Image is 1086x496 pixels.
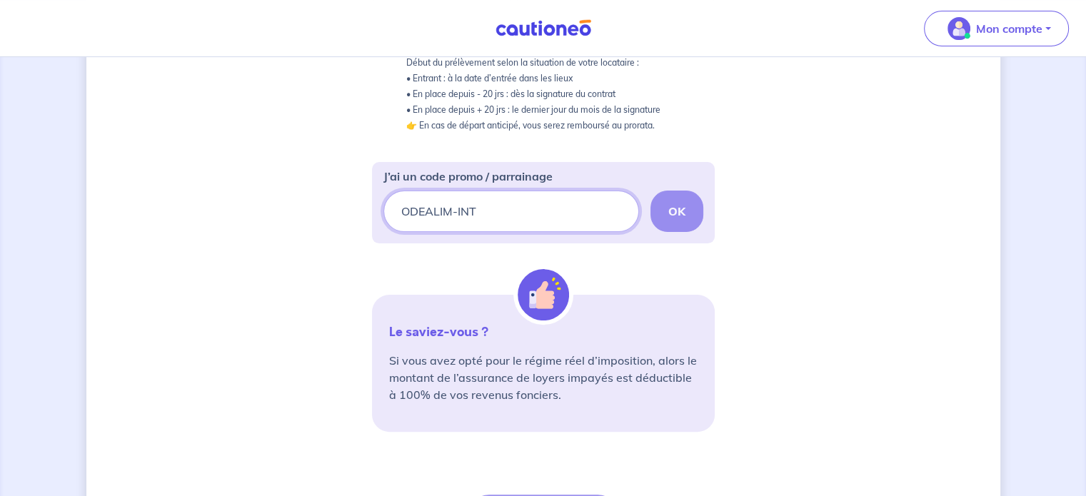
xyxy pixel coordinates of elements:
[389,323,698,340] p: Le saviez-vous ?
[383,168,553,185] p: J’ai un code promo / parrainage
[406,55,680,133] p: Début du prélèvement selon la situation de votre locataire : • Entrant : à la date d’entrée dans ...
[924,11,1069,46] button: illu_account_valid_menu.svgMon compte
[490,19,597,37] img: Cautioneo
[389,352,698,403] p: Si vous avez opté pour le régime réel d’imposition, alors le montant de l’assurance de loyers imp...
[947,17,970,40] img: illu_account_valid_menu.svg
[518,269,569,320] img: illu_alert_hand.svg
[976,20,1042,37] p: Mon compte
